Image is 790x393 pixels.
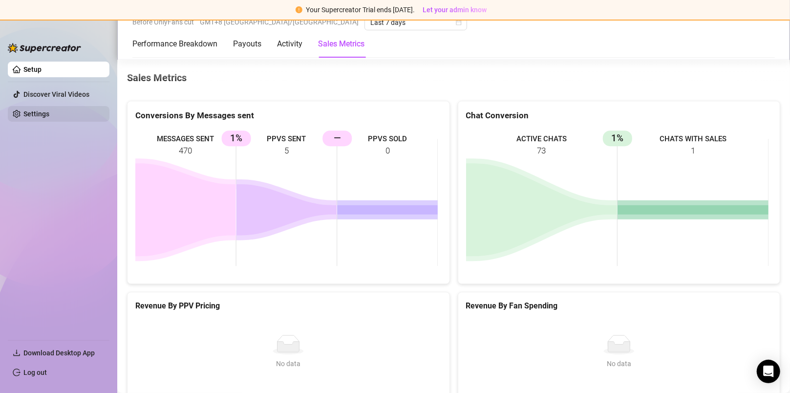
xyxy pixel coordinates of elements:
[233,38,261,50] div: Payouts
[419,4,491,16] button: Let your admin know
[8,43,81,53] img: logo-BBDzfeDw.svg
[23,90,89,98] a: Discover Viral Videos
[370,15,461,30] span: Last 7 days
[13,349,21,357] span: download
[23,65,42,73] a: Setup
[277,38,302,50] div: Activity
[139,358,438,369] div: No data
[296,6,302,13] span: exclamation-circle
[135,300,442,312] h5: Revenue By PPV Pricing
[23,349,95,357] span: Download Desktop App
[127,71,780,85] h4: Sales Metrics
[23,110,49,118] a: Settings
[757,360,780,383] div: Open Intercom Messenger
[470,358,769,369] div: No data
[23,369,47,376] a: Log out
[318,38,364,50] div: Sales Metrics
[132,38,217,50] div: Performance Breakdown
[200,15,359,29] span: GMT+8 [GEOGRAPHIC_DATA]/[GEOGRAPHIC_DATA]
[306,6,415,14] span: Your Supercreator Trial ends [DATE].
[132,15,194,29] span: Before OnlyFans cut
[466,109,772,122] div: Chat Conversion
[423,6,487,14] span: Let your admin know
[456,20,462,25] span: calendar
[466,300,772,312] h5: Revenue By Fan Spending
[135,109,442,122] div: Conversions By Messages sent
